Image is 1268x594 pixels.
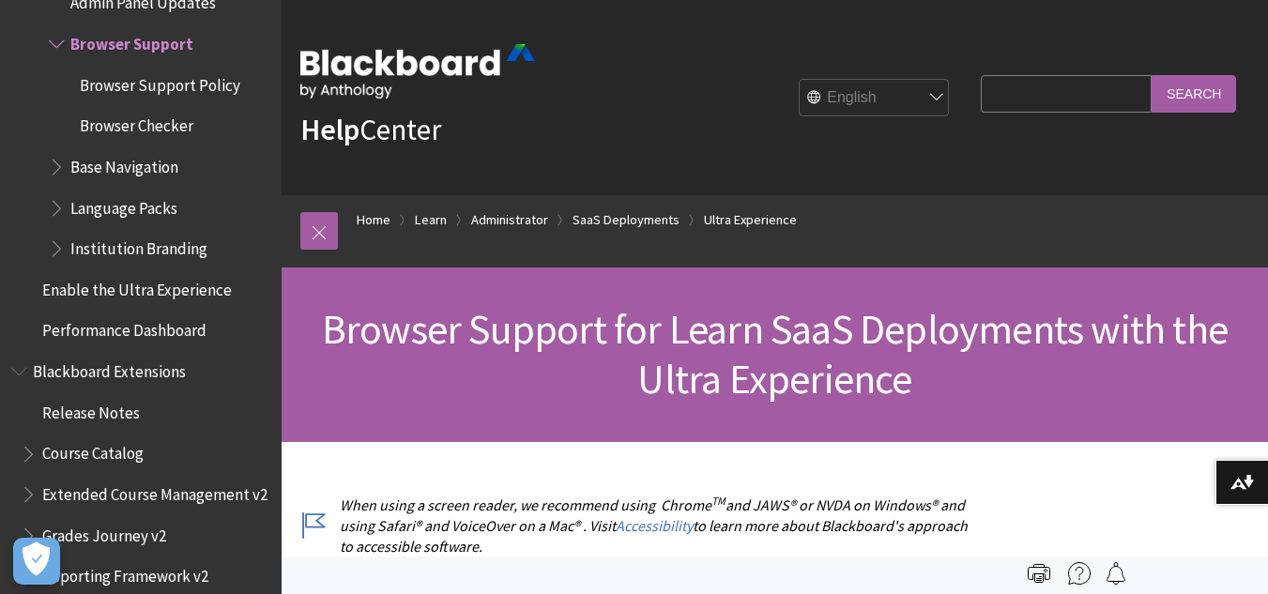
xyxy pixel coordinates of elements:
span: Browser Support [70,28,193,53]
span: Performance Dashboard [42,315,206,341]
a: Ultra Experience [704,208,797,232]
span: Base Navigation [70,151,178,176]
span: Release Notes [42,397,140,422]
span: Browser Support for Learn SaaS Deployments with the Ultra Experience [322,303,1228,404]
span: Extended Course Management v2 [42,479,267,504]
span: Browser Checker [80,110,193,135]
img: Blackboard by Anthology [300,44,535,99]
span: Browser Support Policy [80,69,240,95]
p: When using a screen reader, we recommend using Chrome and JAWS® or NVDA on Windows® and using Saf... [300,495,971,557]
span: Language Packs [70,192,177,218]
button: Open Preferences [13,538,60,585]
a: HelpCenter [300,111,441,148]
span: Reporting Framework v2 [42,561,208,586]
sup: TM [711,494,726,508]
img: Follow this page [1105,562,1127,585]
span: Institution Branding [70,233,207,258]
a: Accessibility [616,516,693,536]
a: SaaS Deployments [573,208,680,232]
img: More help [1068,562,1091,585]
strong: Help [300,111,359,148]
a: Administrator [471,208,548,232]
span: Enable the Ultra Experience [42,274,232,299]
span: Course Catalog [42,438,144,464]
input: Search [1152,75,1236,112]
img: Print [1028,562,1050,585]
a: Learn [415,208,447,232]
a: Home [357,208,390,232]
select: Site Language Selector [800,80,950,117]
span: Blackboard Extensions [33,356,186,381]
span: Grades Journey v2 [42,520,166,545]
